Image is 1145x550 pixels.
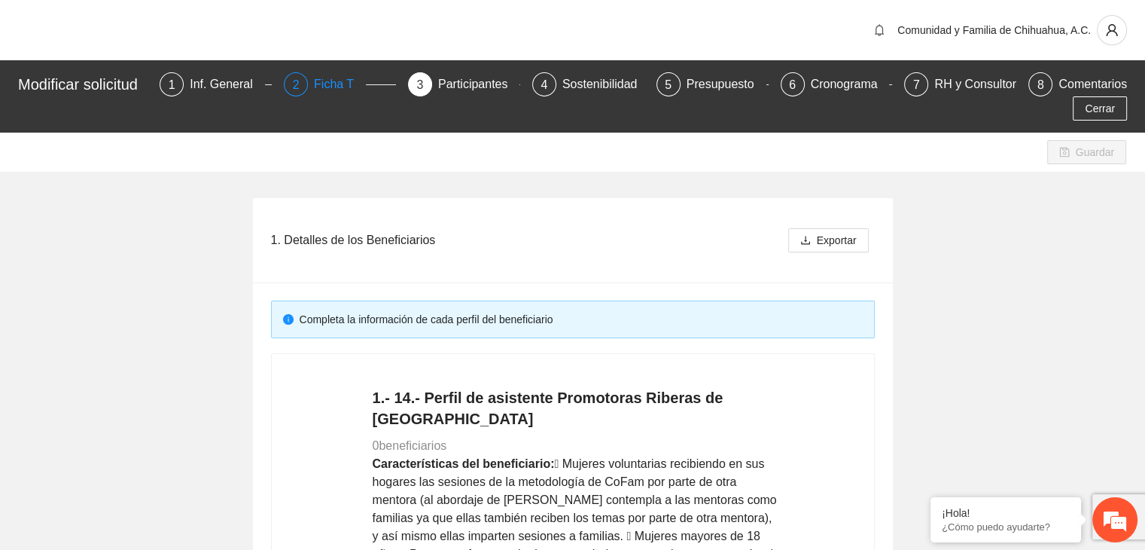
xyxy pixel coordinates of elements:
button: saveGuardar [1047,140,1126,164]
span: 4 [541,78,547,91]
div: Ficha T [314,72,366,96]
h4: 1.- 14.- Perfil de asistente Promotoras Riberas de [GEOGRAPHIC_DATA] [373,387,781,429]
span: 6 [789,78,796,91]
div: 2Ficha T [284,72,396,96]
div: ¡Hola! [942,507,1070,519]
div: 5Presupuesto [656,72,769,96]
span: Estamos en línea. [87,185,208,338]
div: 6Cronograma [781,72,893,96]
div: Cronograma [811,72,890,96]
div: 1. Detalles de los Beneficiarios [271,218,782,261]
div: Chatee con nosotros ahora [78,77,253,96]
strong: Características del beneficiario: [373,457,555,470]
span: 8 [1037,78,1044,91]
span: bell [868,24,891,36]
button: user [1097,15,1127,45]
div: Comentarios [1058,72,1127,96]
button: Cerrar [1073,96,1127,121]
span: 1 [169,78,175,91]
div: 7RH y Consultores [904,72,1016,96]
div: Sostenibilidad [562,72,650,96]
div: Participantes [438,72,520,96]
div: Modificar solicitud [18,72,151,96]
span: download [800,235,811,247]
span: 2 [293,78,300,91]
span: info-circle [283,314,294,325]
span: Comunidad y Familia de Chihuahua, A.C. [897,24,1091,36]
div: 8Comentarios [1028,72,1127,96]
span: 5 [665,78,671,91]
span: user [1098,23,1126,37]
div: RH y Consultores [934,72,1040,96]
div: Inf. General [190,72,265,96]
div: 4Sostenibilidad [532,72,644,96]
div: Completa la información de cada perfil del beneficiario [300,311,863,328]
span: 3 [416,78,423,91]
button: downloadExportar [788,228,869,252]
p: ¿Cómo puedo ayudarte? [942,521,1070,533]
button: bell [867,18,891,42]
span: Exportar [817,232,857,249]
span: Cerrar [1085,100,1115,117]
div: Minimizar ventana de chat en vivo [247,8,283,44]
div: 1Inf. General [160,72,272,96]
span: 0 beneficiarios [373,439,447,452]
textarea: Escriba su mensaje y pulse “Intro” [8,380,287,432]
span: 7 [913,78,920,91]
div: 3Participantes [408,72,520,96]
div: Presupuesto [687,72,766,96]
